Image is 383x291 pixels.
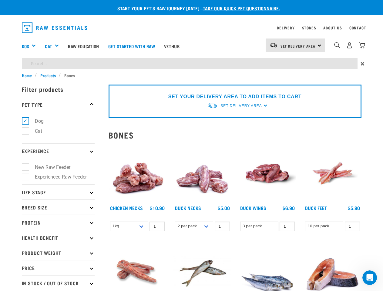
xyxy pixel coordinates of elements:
img: home-icon-1@2x.png [334,42,340,48]
p: Life Stage [22,184,95,199]
img: Raw Essentials Duck Feet Raw Meaty Bones For Dogs [304,145,361,202]
a: Contact [349,27,366,29]
div: $10.90 [150,205,165,211]
label: New Raw Feeder [25,163,73,171]
p: In Stock / Out Of Stock [22,275,95,290]
nav: dropdown navigation [17,20,366,35]
img: Raw Essentials Logo [22,22,87,33]
a: Duck Wings [240,206,266,209]
p: Health Benefit [22,230,95,245]
input: 1 [215,222,230,231]
p: Experience [22,143,95,159]
img: van-moving.png [208,102,217,109]
img: home-icon@2x.png [359,42,365,48]
label: Experienced Raw Feeder [25,173,89,181]
p: Pet Type [22,97,95,112]
img: Pile Of Chicken Necks For Pets [109,145,166,202]
a: take our quick pet questionnaire. [203,7,280,9]
p: Filter products [22,82,95,97]
span: Set Delivery Area [220,104,262,108]
img: Pile Of Duck Necks For Pets [173,145,231,202]
input: 1 [150,222,165,231]
a: Stores [302,27,316,29]
img: Raw Essentials Duck Wings Raw Meaty Bones For Pets [239,145,297,202]
img: van-moving.png [269,42,277,48]
div: $6.90 [283,205,295,211]
div: $5.00 [218,205,230,211]
p: SET YOUR DELIVERY AREA TO ADD ITEMS TO CART [168,93,301,100]
p: Breed Size [22,199,95,215]
span: × [361,58,365,69]
a: Products [37,72,59,79]
span: Home [22,72,32,79]
a: Delivery [277,27,294,29]
a: Duck Feet [305,206,327,209]
a: Cat [45,43,52,50]
input: Search... [22,58,358,69]
a: About Us [323,27,342,29]
p: Protein [22,215,95,230]
iframe: Intercom live chat [362,270,377,285]
span: Products [40,72,56,79]
a: Chicken Necks [110,206,143,209]
span: Set Delivery Area [281,45,316,47]
a: Dog [22,43,29,50]
a: Duck Necks [175,206,201,209]
p: Price [22,260,95,275]
a: Raw Education [63,34,103,58]
a: Get started with Raw [104,34,160,58]
a: Home [22,72,35,79]
input: 1 [345,222,360,231]
p: Product Weight [22,245,95,260]
img: user.png [346,42,353,48]
a: Vethub [160,34,184,58]
input: 1 [280,222,295,231]
h2: Bones [109,130,361,140]
div: $5.90 [348,205,360,211]
label: Cat [25,127,45,135]
nav: breadcrumbs [22,72,361,79]
label: Dog [25,117,46,125]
